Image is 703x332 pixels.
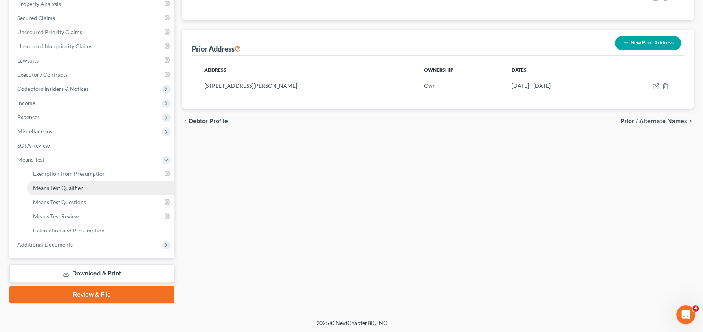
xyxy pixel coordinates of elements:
[27,167,174,181] a: Exemption from Presumption
[687,118,694,124] i: chevron_right
[17,85,89,92] span: Codebtors Insiders & Notices
[17,71,68,78] span: Executory Contracts
[182,118,228,124] button: chevron_left Debtor Profile
[198,62,417,78] th: Address
[33,213,79,219] span: Means Test Review
[505,62,612,78] th: Dates
[27,223,174,238] a: Calculation and Presumption
[192,44,241,53] div: Prior Address
[17,15,55,21] span: Secured Claims
[11,68,174,82] a: Executory Contracts
[189,118,228,124] span: Debtor Profile
[17,142,50,149] span: SOFA Review
[33,170,106,177] span: Exemption from Presumption
[27,209,174,223] a: Means Test Review
[17,241,73,248] span: Additional Documents
[17,29,82,35] span: Unsecured Priority Claims
[11,138,174,153] a: SOFA Review
[11,11,174,25] a: Secured Claims
[418,78,505,93] td: Own
[33,184,83,191] span: Means Test Qualifier
[692,305,699,312] span: 4
[11,39,174,53] a: Unsecured Nonpriority Claims
[620,118,694,124] button: Prior / Alternate Names chevron_right
[17,100,35,106] span: Income
[11,53,174,68] a: Lawsuits
[418,62,505,78] th: Ownership
[27,195,174,209] a: Means Test Questions
[9,264,174,283] a: Download & Print
[505,78,612,93] td: [DATE] - [DATE]
[27,181,174,195] a: Means Test Qualifier
[17,43,92,50] span: Unsecured Nonpriority Claims
[33,199,86,205] span: Means Test Questions
[17,156,44,163] span: Means Test
[17,0,61,7] span: Property Analysis
[9,286,174,303] a: Review & File
[676,305,695,324] iframe: Intercom live chat
[11,25,174,39] a: Unsecured Priority Claims
[33,227,105,234] span: Calculation and Presumption
[17,57,39,64] span: Lawsuits
[17,114,40,120] span: Expenses
[17,128,52,135] span: Miscellaneous
[620,118,687,124] span: Prior / Alternate Names
[615,36,681,50] button: New Prior Address
[198,78,417,93] td: [STREET_ADDRESS][PERSON_NAME]
[182,118,189,124] i: chevron_left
